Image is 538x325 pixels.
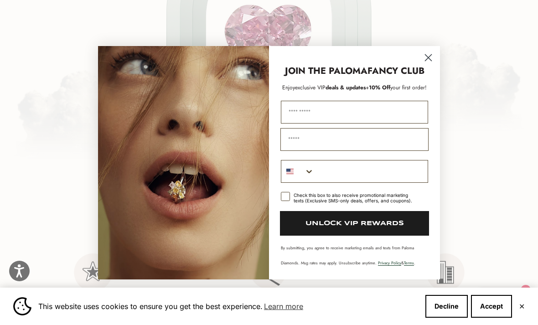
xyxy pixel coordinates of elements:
[281,160,314,182] button: Search Countries
[425,295,468,318] button: Decline
[366,83,427,92] span: + your first order!
[471,295,512,318] button: Accept
[286,168,294,175] img: United States
[13,297,31,315] img: Cookie banner
[404,260,414,266] a: Terms
[367,64,424,77] strong: FANCY CLUB
[369,83,390,92] span: 10% Off
[281,245,428,266] p: By submitting, you agree to receive marketing emails and texts from Paloma Diamonds. Msg rates ma...
[420,50,436,66] button: Close dialog
[98,46,269,279] img: Loading...
[263,299,305,313] a: Learn more
[378,260,401,266] a: Privacy Policy
[295,83,366,92] span: deals & updates
[285,64,367,77] strong: JOIN THE PALOMA
[280,211,429,236] button: UNLOCK VIP REWARDS
[38,299,418,313] span: This website uses cookies to ensure you get the best experience.
[280,128,429,151] input: Email
[281,101,428,124] input: First Name
[294,192,417,203] div: Check this box to also receive promotional marketing texts (Exclusive SMS-only deals, offers, and...
[295,83,326,92] span: exclusive VIP
[519,304,525,309] button: Close
[282,83,295,92] span: Enjoy
[378,260,415,266] span: & .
